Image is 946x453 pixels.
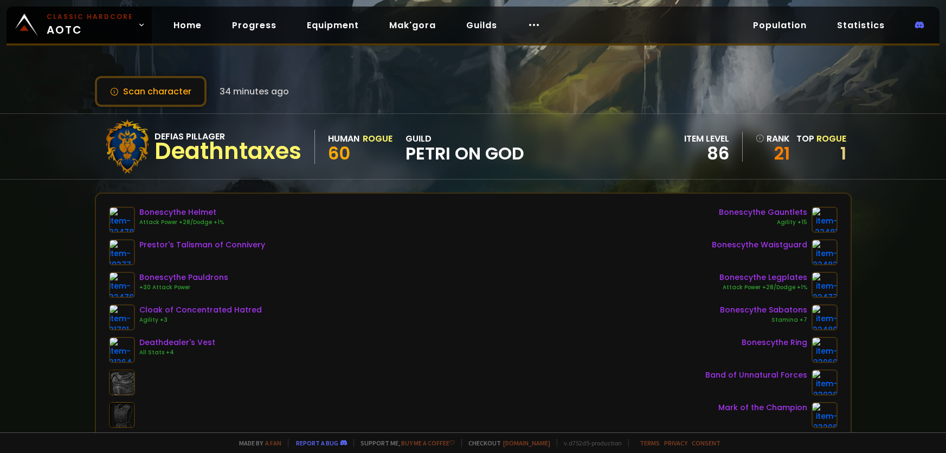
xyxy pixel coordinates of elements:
[705,369,807,381] div: Band of Unnatural Forces
[233,439,281,447] span: Made by
[220,85,289,98] span: 34 minutes ago
[381,14,445,36] a: Mak'gora
[720,316,807,324] div: Stamina +7
[406,132,524,162] div: guild
[109,304,135,330] img: item-21701
[95,76,207,107] button: Scan character
[692,439,720,447] a: Consent
[812,272,838,298] img: item-22477
[828,14,893,36] a: Statistics
[139,337,215,348] div: Deathdealer's Vest
[664,439,687,447] a: Privacy
[812,304,838,330] img: item-22480
[640,439,660,447] a: Terms
[744,14,815,36] a: Population
[296,439,338,447] a: Report a bug
[503,439,550,447] a: [DOMAIN_NAME]
[720,304,807,316] div: Bonescythe Sabatons
[139,218,224,227] div: Attack Power +28/Dodge +1%
[109,272,135,298] img: item-22479
[298,14,368,36] a: Equipment
[684,145,729,162] div: 86
[684,132,729,145] div: item level
[139,316,262,324] div: Agility +3
[719,207,807,218] div: Bonescythe Gauntlets
[109,239,135,265] img: item-19377
[139,239,265,251] div: Prestor's Talisman of Connivery
[557,439,622,447] span: v. d752d5 - production
[756,145,790,162] a: 21
[401,439,455,447] a: Buy me a coffee
[812,337,838,363] img: item-23060
[742,337,807,348] div: Bonescythe Ring
[353,439,455,447] span: Support me,
[458,14,506,36] a: Guilds
[719,272,807,283] div: Bonescythe Legplates
[139,207,224,218] div: Bonescythe Helmet
[812,402,838,428] img: item-23206
[719,218,807,227] div: Agility +15
[7,7,152,43] a: Classic HardcoreAOTC
[718,402,807,413] div: Mark of the Champion
[816,132,846,145] span: Rogue
[165,14,210,36] a: Home
[719,283,807,292] div: Attack Power +28/Dodge +1%
[139,304,262,316] div: Cloak of Concentrated Hatred
[796,132,846,145] div: Top
[756,132,790,145] div: rank
[155,143,301,159] div: Deathntaxes
[812,207,838,233] img: item-22481
[139,272,228,283] div: Bonescythe Pauldrons
[109,337,135,363] img: item-21364
[812,369,838,395] img: item-23038
[139,283,228,292] div: +30 Attack Power
[812,239,838,265] img: item-22482
[406,145,524,162] span: petri on god
[155,130,301,143] div: Defias Pillager
[223,14,285,36] a: Progress
[47,12,133,22] small: Classic Hardcore
[47,12,133,38] span: AOTC
[139,348,215,357] div: All Stats +4
[109,207,135,233] img: item-22478
[363,132,392,145] div: Rogue
[328,132,359,145] div: Human
[328,141,350,165] span: 60
[840,141,846,165] a: 1
[265,439,281,447] a: a fan
[712,239,807,251] div: Bonescythe Waistguard
[461,439,550,447] span: Checkout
